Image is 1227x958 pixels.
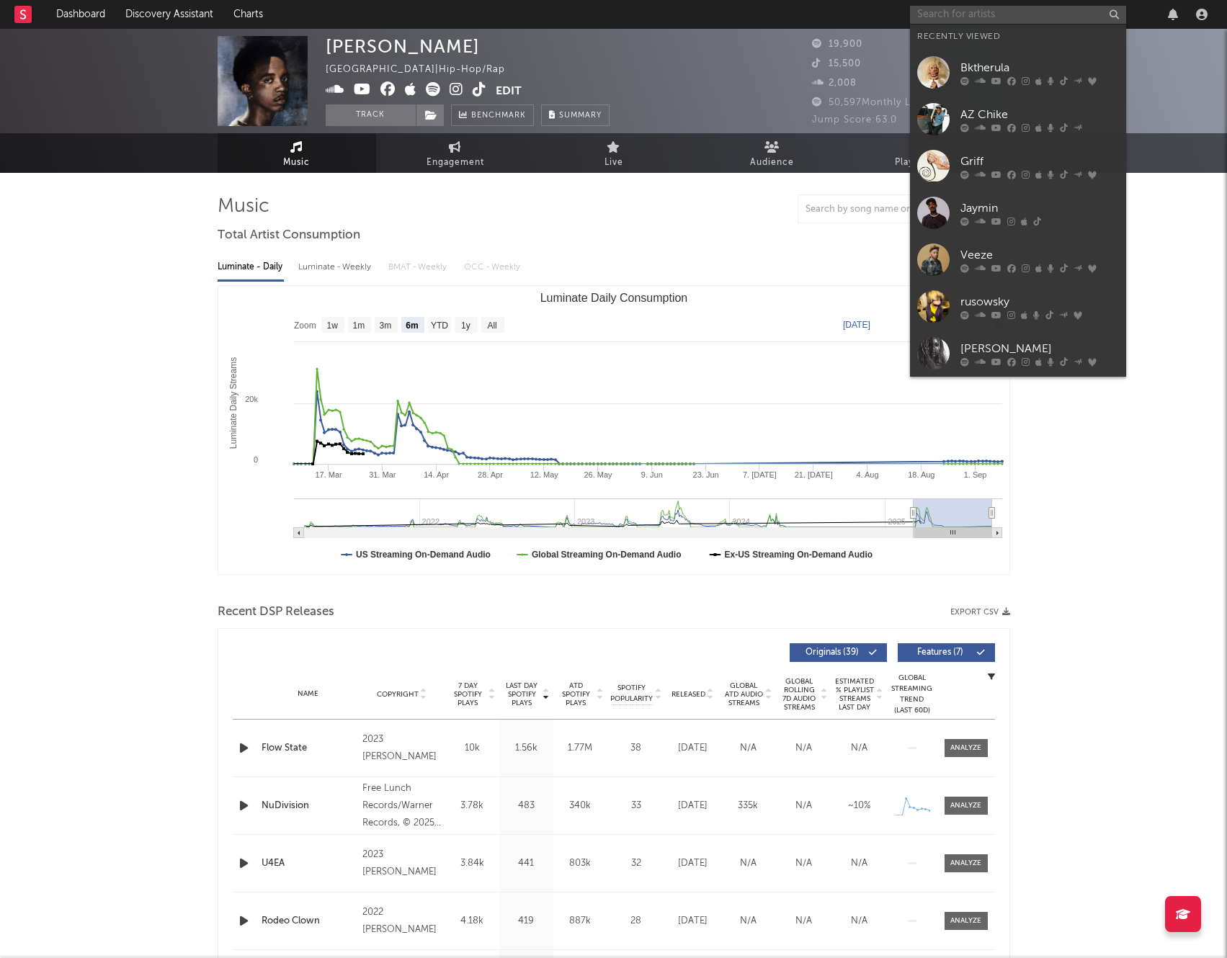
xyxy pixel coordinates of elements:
div: Recently Viewed [917,28,1119,45]
text: Luminate Daily Consumption [540,292,687,304]
span: Benchmark [471,107,526,125]
text: 7. [DATE] [742,470,776,479]
div: 483 [503,799,550,813]
div: 2023 [PERSON_NAME] [362,731,441,766]
div: N/A [724,741,772,756]
text: US Streaming On-Demand Audio [356,550,491,560]
div: Veeze [960,246,1119,264]
div: [DATE] [669,914,717,928]
text: Global Streaming On-Demand Audio [531,550,681,560]
div: Free Lunch Records/Warner Records, © 2025 Free Lunch Records, Inc./Warner Records Inc., under exc... [362,780,441,832]
div: N/A [780,856,828,871]
div: 1.56k [503,741,550,756]
div: 803k [557,856,604,871]
text: Zoom [294,321,316,331]
div: 10k [449,741,496,756]
text: 1m [352,321,365,331]
button: Summary [541,104,610,126]
div: 335k [724,799,772,813]
span: Released [671,690,705,699]
button: Originals(39) [790,643,887,662]
div: Luminate - Weekly [298,255,374,279]
a: Playlists/Charts [852,133,1010,173]
span: Music [283,154,310,171]
div: 32 [611,856,661,871]
div: 2022 [PERSON_NAME] [362,904,441,939]
div: Rodeo Clown [262,914,356,928]
div: [GEOGRAPHIC_DATA] | Hip-Hop/Rap [326,61,522,79]
span: Copyright [377,690,419,699]
text: Ex-US Streaming On-Demand Audio [724,550,873,560]
text: 6m [406,321,418,331]
a: Jaymin [910,189,1126,236]
a: U4EA [262,856,356,871]
a: Benchmark [451,104,534,126]
text: 28. Apr [478,470,503,479]
span: Spotify Popularity [610,683,653,704]
div: 887k [557,914,604,928]
a: Veeze [910,236,1126,283]
span: ATD Spotify Plays [557,681,595,707]
div: ~ 10 % [835,799,883,813]
div: Bktherula [960,59,1119,76]
div: 33 [611,799,661,813]
span: 19,900 [812,40,862,49]
span: Live [604,154,623,171]
div: [PERSON_NAME] [326,36,480,57]
text: 26. May [584,470,612,479]
span: 50,597 Monthly Listeners [812,98,950,107]
a: Music [218,133,376,173]
div: Global Streaming Trend (Last 60D) [891,673,934,716]
text: 4. Aug [856,470,878,479]
button: Export CSV [950,608,1010,617]
div: Luminate - Daily [218,255,284,279]
span: Engagement [427,154,484,171]
div: N/A [724,914,772,928]
div: Griff [960,153,1119,170]
div: 441 [503,856,550,871]
text: 1w [326,321,338,331]
button: Edit [496,82,522,100]
text: 14. Apr [424,470,449,479]
div: 4.18k [449,914,496,928]
div: 38 [611,741,661,756]
div: N/A [835,741,883,756]
span: Summary [559,112,602,120]
a: Engagement [376,133,535,173]
a: Griff [910,143,1126,189]
a: NuDivision [262,799,356,813]
text: 23. Jun [692,470,718,479]
a: Audience [693,133,852,173]
div: N/A [724,856,772,871]
input: Search by song name or URL [798,204,950,215]
text: 0 [253,455,257,464]
span: Playlists/Charts [895,154,966,171]
input: Search for artists [910,6,1126,24]
text: YTD [430,321,447,331]
span: Jump Score: 63.0 [812,115,897,125]
button: Features(7) [898,643,995,662]
span: Estimated % Playlist Streams Last Day [835,677,875,712]
div: Name [262,689,356,699]
div: 3.78k [449,799,496,813]
text: 1. Sep [963,470,986,479]
div: N/A [780,799,828,813]
div: N/A [780,741,828,756]
span: Features ( 7 ) [907,648,973,657]
a: Flow State [262,741,356,756]
a: Live [535,133,693,173]
text: 12. May [530,470,558,479]
text: 17. Mar [315,470,342,479]
div: 419 [503,914,550,928]
text: 20k [245,395,258,403]
div: N/A [835,856,883,871]
div: N/A [835,914,883,928]
a: AZ Chike [910,96,1126,143]
div: [PERSON_NAME] [960,340,1119,357]
div: 28 [611,914,661,928]
text: Luminate Daily Streams [228,357,238,449]
span: 15,500 [812,59,861,68]
text: 31. Mar [369,470,396,479]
